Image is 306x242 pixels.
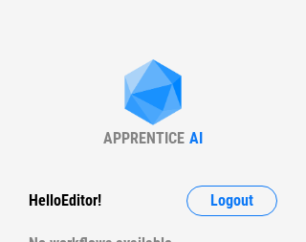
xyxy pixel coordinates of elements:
[29,186,101,216] div: Hello Editor !
[210,193,253,209] span: Logout
[189,129,203,147] div: AI
[186,186,277,216] button: Logout
[103,129,185,147] div: APPRENTICE
[115,59,191,129] img: Apprentice AI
